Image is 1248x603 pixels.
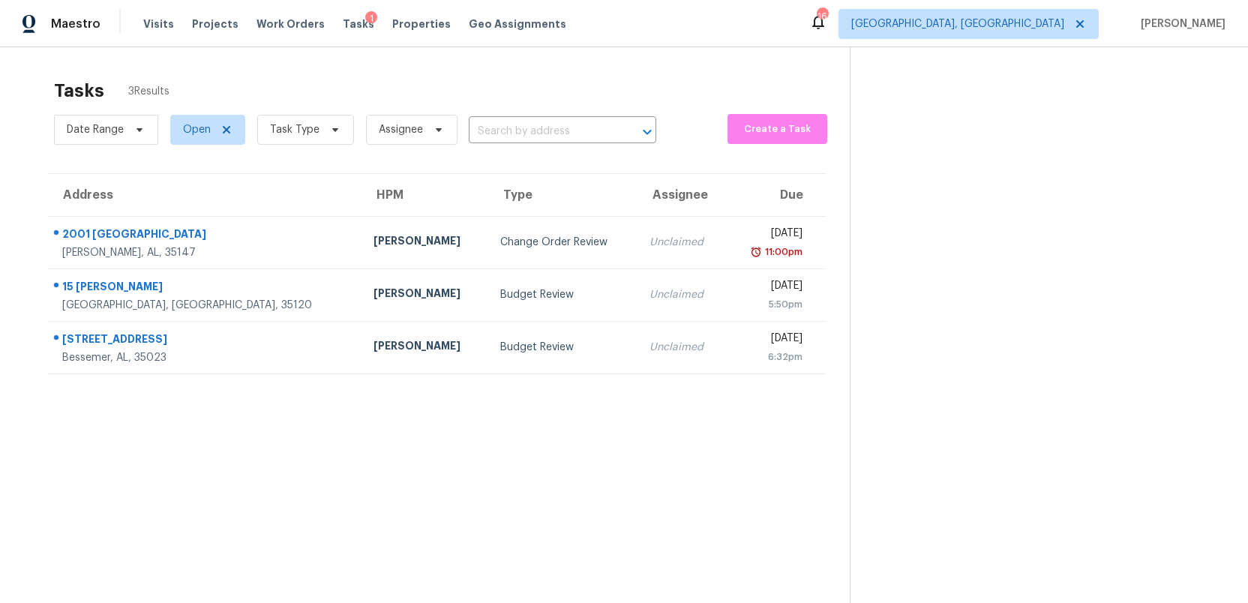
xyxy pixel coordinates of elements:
div: [PERSON_NAME], AL, 35147 [62,245,349,260]
th: HPM [361,174,487,216]
h2: Tasks [54,83,104,98]
div: 15 [PERSON_NAME] [62,279,349,298]
span: Assignee [379,122,423,137]
div: Unclaimed [649,287,714,302]
div: 2001 [GEOGRAPHIC_DATA] [62,226,349,245]
img: Overdue Alarm Icon [750,244,762,259]
div: [PERSON_NAME] [373,286,475,304]
div: Bessemer, AL, 35023 [62,350,349,365]
div: 1 [365,11,377,26]
div: [DATE] [738,278,802,297]
div: Change Order Review [500,235,625,250]
div: [PERSON_NAME] [373,233,475,252]
span: 3 Results [128,84,169,99]
div: Unclaimed [649,340,714,355]
span: Open [183,122,211,137]
div: [PERSON_NAME] [373,338,475,357]
div: 16 [817,9,827,24]
th: Type [488,174,637,216]
div: 5:50pm [738,297,802,312]
div: Unclaimed [649,235,714,250]
button: Create a Task [727,114,827,144]
div: [DATE] [738,331,802,349]
span: Create a Task [735,121,820,138]
div: [DATE] [738,226,802,244]
div: 11:00pm [762,244,802,259]
div: 6:32pm [738,349,802,364]
span: Tasks [343,19,374,29]
span: Properties [392,16,451,31]
span: Geo Assignments [469,16,566,31]
span: Visits [143,16,174,31]
span: Date Range [67,122,124,137]
button: Open [637,121,658,142]
th: Assignee [637,174,726,216]
th: Address [48,174,361,216]
div: [STREET_ADDRESS] [62,331,349,350]
div: Budget Review [500,340,625,355]
span: [GEOGRAPHIC_DATA], [GEOGRAPHIC_DATA] [851,16,1064,31]
input: Search by address [469,120,614,143]
div: Budget Review [500,287,625,302]
th: Due [726,174,826,216]
span: Task Type [270,122,319,137]
span: [PERSON_NAME] [1135,16,1225,31]
span: Maestro [51,16,100,31]
div: [GEOGRAPHIC_DATA], [GEOGRAPHIC_DATA], 35120 [62,298,349,313]
span: Projects [192,16,238,31]
span: Work Orders [256,16,325,31]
